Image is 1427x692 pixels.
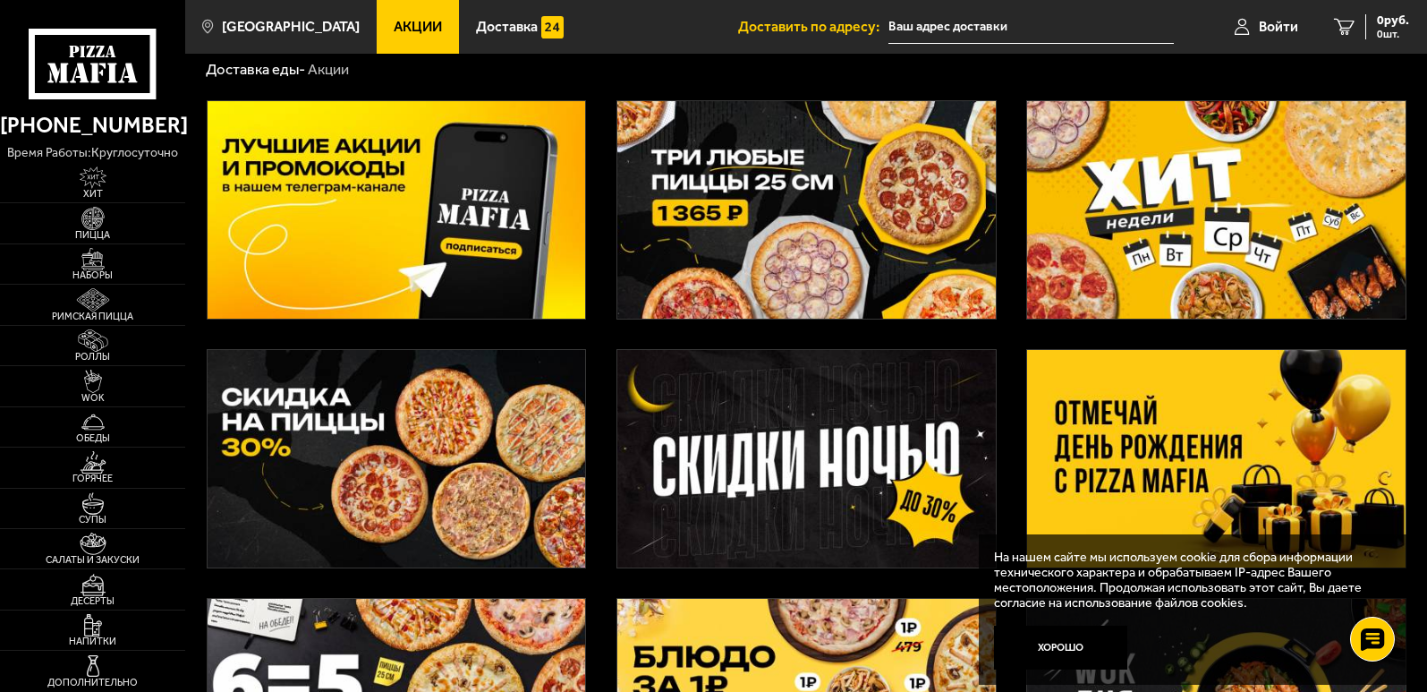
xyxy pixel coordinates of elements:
[394,20,442,34] span: Акции
[206,60,305,78] a: Доставка еды-
[541,16,564,38] img: 15daf4d41897b9f0e9f617042186c801.svg
[1377,14,1409,27] span: 0 руб.
[1259,20,1298,34] span: Войти
[888,11,1174,44] input: Ваш адрес доставки
[994,550,1381,611] p: На нашем сайте мы используем cookie для сбора информации технического характера и обрабатываем IP...
[994,626,1128,671] button: Хорошо
[222,20,360,34] span: [GEOGRAPHIC_DATA]
[308,60,349,80] div: Акции
[738,20,888,34] span: Доставить по адресу:
[1377,29,1409,39] span: 0 шт.
[476,20,538,34] span: Доставка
